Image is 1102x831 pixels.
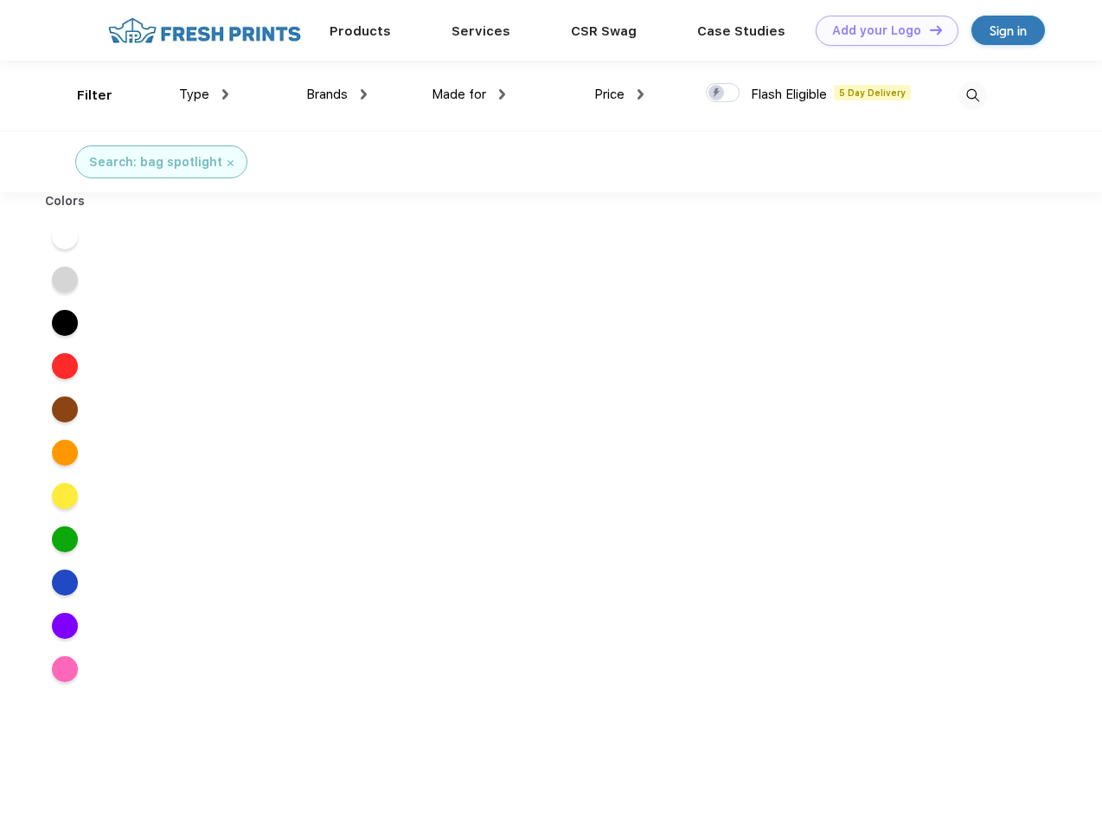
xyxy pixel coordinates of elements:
[751,87,827,102] span: Flash Eligible
[832,23,921,38] div: Add your Logo
[179,87,209,102] span: Type
[227,160,234,166] img: filter_cancel.svg
[971,16,1045,45] a: Sign in
[834,85,911,100] span: 5 Day Delivery
[89,153,222,171] div: Search: bag spotlight
[594,87,625,102] span: Price
[222,89,228,100] img: dropdown.png
[990,21,1027,41] div: Sign in
[306,87,348,102] span: Brands
[432,87,486,102] span: Made for
[103,16,306,46] img: fo%20logo%202.webp
[637,89,644,100] img: dropdown.png
[77,86,112,106] div: Filter
[930,25,942,35] img: DT
[361,89,367,100] img: dropdown.png
[330,23,391,39] a: Products
[958,81,987,110] img: desktop_search.svg
[499,89,505,100] img: dropdown.png
[32,192,99,210] div: Colors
